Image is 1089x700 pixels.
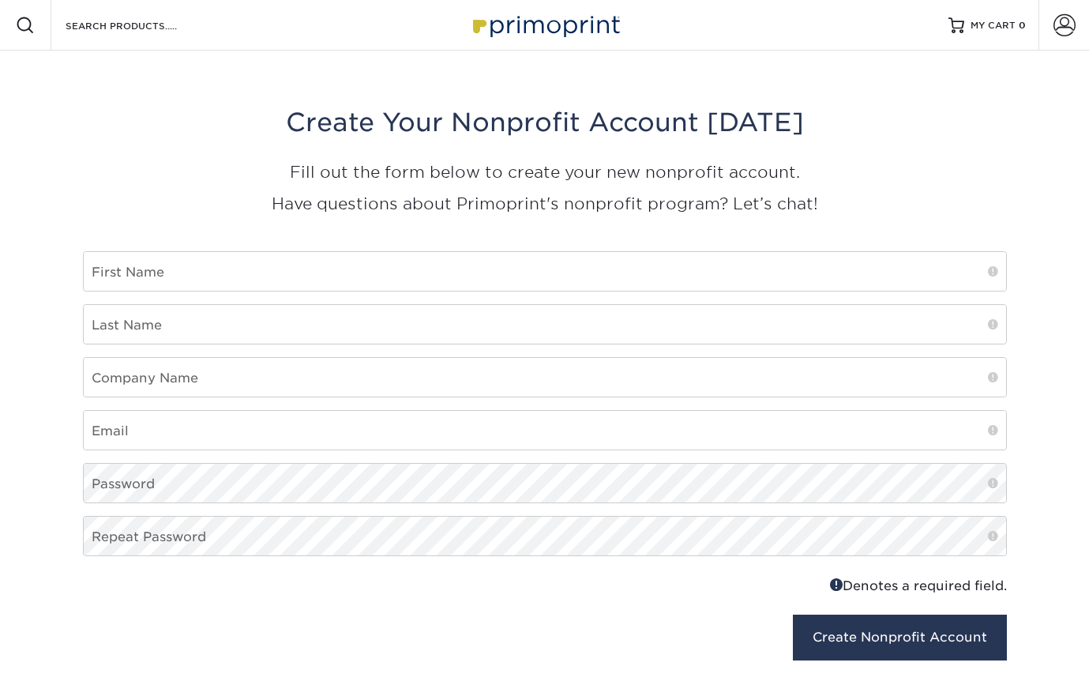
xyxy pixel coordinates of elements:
img: Primoprint [466,8,624,42]
div: Denotes a required field. [557,575,1007,596]
span: MY CART [971,19,1016,32]
h3: Create Your Nonprofit Account [DATE] [83,107,1007,137]
input: SEARCH PRODUCTS..... [64,16,218,35]
button: Create Nonprofit Account [793,615,1007,660]
p: Fill out the form below to create your new nonprofit account. Have questions about Primoprint's n... [83,156,1007,220]
span: 0 [1019,20,1026,31]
